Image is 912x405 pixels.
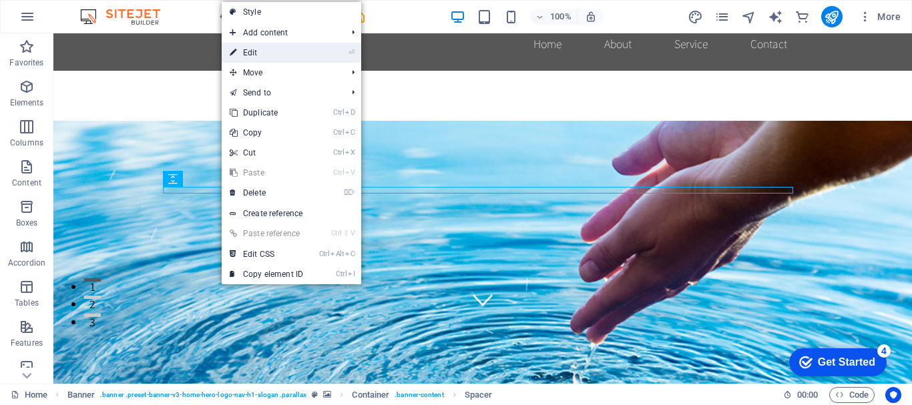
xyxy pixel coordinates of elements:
[714,9,730,25] i: Pages (Ctrl+Alt+S)
[67,387,95,403] span: Click to select. Double-click to edit
[333,108,344,117] i: Ctrl
[16,218,38,228] p: Boxes
[585,11,597,23] i: On resize automatically adjust zoom level to fit chosen device.
[319,250,330,258] i: Ctrl
[859,10,901,23] span: More
[821,6,843,27] button: publish
[741,9,756,25] i: Navigator
[222,43,311,63] a: ⏎Edit
[9,57,43,68] p: Favorites
[349,48,355,57] i: ⏎
[222,244,311,264] a: CtrlAltCEdit CSS
[345,168,355,177] i: V
[312,391,318,398] i: This element is a customizable preset
[714,9,730,25] button: pages
[345,148,355,157] i: X
[797,387,818,403] span: 00 00
[768,9,784,25] button: text_generator
[11,338,43,348] p: Features
[333,148,344,157] i: Ctrl
[222,2,361,22] a: Style
[100,387,306,403] span: . banner .preset-banner-v3-home-hero-logo-nav-h1-slogan .parallax
[783,387,819,403] h6: Session time
[741,9,757,25] button: navigator
[77,9,177,25] img: Editor Logo
[10,97,44,108] p: Elements
[222,143,311,163] a: CtrlXCut
[39,15,97,27] div: Get Started
[794,9,811,25] button: commerce
[222,264,311,284] a: CtrlICopy element ID
[768,9,783,25] i: AI Writer
[222,103,311,123] a: CtrlDDuplicate
[222,83,341,103] a: Send to
[31,245,47,248] button: 1
[530,9,578,25] button: 100%
[550,9,572,25] h6: 100%
[218,9,233,25] i: Undo: Edit headline (Ctrl+Z)
[67,387,493,403] nav: breadcrumb
[352,387,389,403] span: Click to select. Double-click to edit
[885,387,901,403] button: Usercentrics
[11,7,108,35] div: Get Started 4 items remaining, 20% complete
[323,391,331,398] i: This element contains a background
[222,63,341,83] span: Move
[217,9,233,25] button: undo
[345,128,355,137] i: C
[31,280,47,284] button: 3
[853,6,906,27] button: More
[336,270,347,278] i: Ctrl
[222,163,311,183] a: CtrlVPaste
[8,258,45,268] p: Accordion
[351,229,355,238] i: V
[222,204,361,224] a: Create reference
[330,250,344,258] i: Alt
[829,387,875,403] button: Code
[835,387,869,403] span: Code
[222,23,341,43] span: Add content
[333,128,344,137] i: Ctrl
[222,224,311,244] a: Ctrl⇧VPaste reference
[99,3,112,16] div: 4
[824,9,839,25] i: Publish
[395,387,443,403] span: . banner-content
[688,9,703,25] i: Design (Ctrl+Alt+Y)
[222,123,311,143] a: CtrlCCopy
[12,177,41,188] p: Content
[345,108,355,117] i: D
[15,298,39,308] p: Tables
[10,137,43,148] p: Columns
[794,9,810,25] i: Commerce
[344,188,355,197] i: ⌦
[345,250,355,258] i: C
[333,168,344,177] i: Ctrl
[465,387,493,403] span: Click to select. Double-click to edit
[343,229,349,238] i: ⇧
[688,9,704,25] button: design
[807,390,809,400] span: :
[331,229,342,238] i: Ctrl
[222,183,311,203] a: ⌦Delete
[31,262,47,266] button: 2
[348,270,355,278] i: I
[11,387,47,403] a: Click to cancel selection. Double-click to open Pages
